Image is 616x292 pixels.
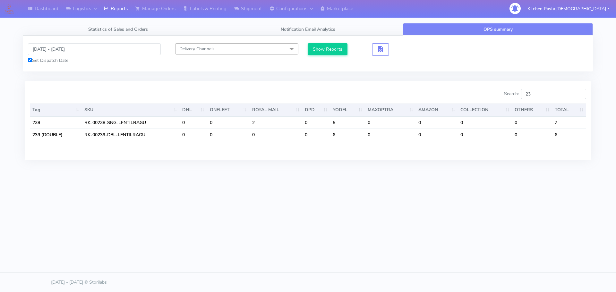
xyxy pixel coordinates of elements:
button: Kitchen Pasta [DEMOGRAPHIC_DATA] [523,2,614,15]
td: 0 [416,129,458,141]
input: Pick the Daterange [28,43,161,55]
ul: Tabs [23,23,593,36]
td: 0 [365,129,416,141]
td: 0 [365,116,416,129]
th: YODEL : activate to sort column ascending [330,104,365,116]
span: OPS summary [483,26,513,32]
td: 2 [250,116,303,129]
th: SKU: activate to sort column ascending [82,104,180,116]
th: DHL : activate to sort column ascending [180,104,207,116]
td: 0 [512,129,552,141]
button: Show Reports [308,43,347,55]
th: ROYAL MAIL : activate to sort column ascending [250,104,303,116]
th: ONFLEET : activate to sort column ascending [207,104,250,116]
td: 0 [416,116,458,129]
td: 7 [552,116,586,129]
td: 0 [458,116,512,129]
td: 6 [330,129,365,141]
td: 5 [330,116,365,129]
td: 0 [302,116,330,129]
td: 0 [512,116,552,129]
th: TOTAL : activate to sort column ascending [552,104,586,116]
div: Set Dispatch Date [28,57,161,64]
td: 0 [302,129,330,141]
th: DPD : activate to sort column ascending [302,104,330,116]
span: Delivery Channels [179,46,215,52]
label: Search: [504,89,586,99]
td: 0 [458,129,512,141]
td: RK-00238-SNG-LENTILRAGU [82,116,180,129]
td: 6 [552,129,586,141]
th: AMAZON : activate to sort column ascending [416,104,458,116]
td: 0 [207,116,250,129]
td: 0 [180,116,207,129]
td: 0 [250,129,303,141]
td: 238 [30,116,82,129]
td: 0 [180,129,207,141]
th: MAXOPTRA : activate to sort column ascending [365,104,416,116]
span: Notification Email Analytics [281,26,335,32]
th: Tag: activate to sort column descending [30,104,82,116]
td: 239 (DOUBLE) [30,129,82,141]
td: 0 [207,129,250,141]
th: COLLECTION : activate to sort column ascending [458,104,512,116]
span: Statistics of Sales and Orders [88,26,148,32]
th: OTHERS : activate to sort column ascending [512,104,552,116]
td: RK-00239-DBL-LENTILRAGU [82,129,180,141]
input: Search: [521,89,586,99]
